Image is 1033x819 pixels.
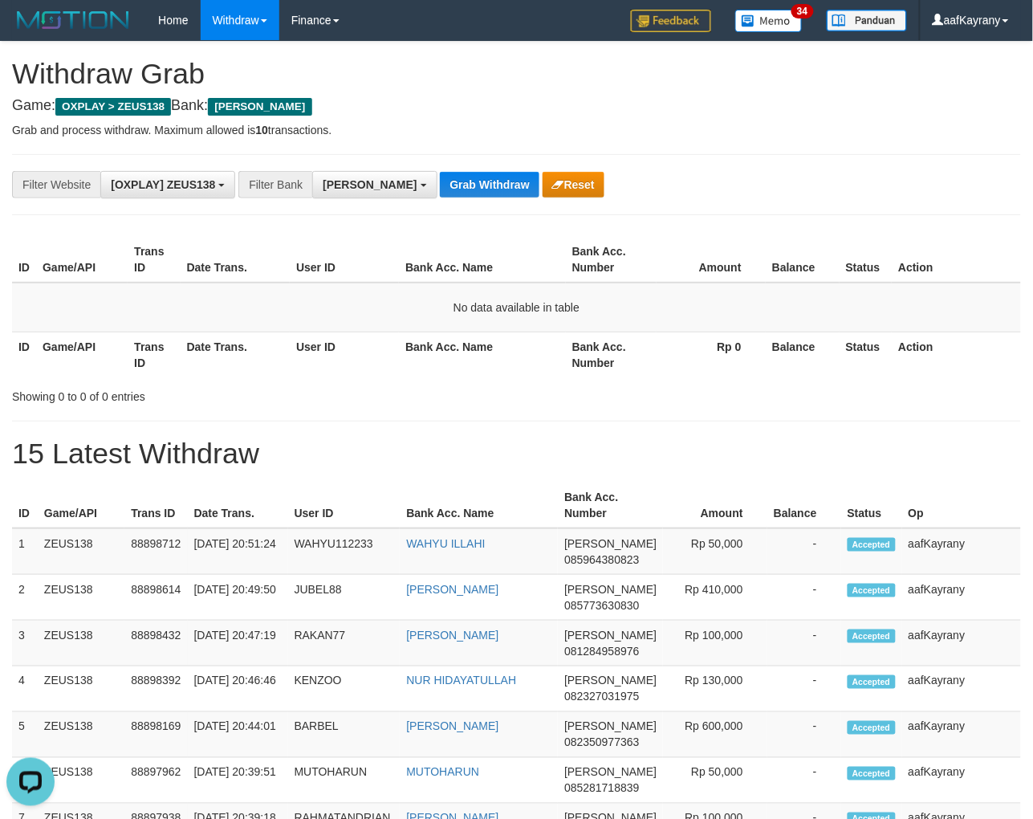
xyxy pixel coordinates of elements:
td: 5 [12,712,38,758]
span: [PERSON_NAME] [564,766,657,779]
th: Date Trans. [181,332,291,377]
th: Bank Acc. Name [399,237,566,283]
span: Copy 082350977363 to clipboard [564,736,639,749]
span: [PERSON_NAME] [564,720,657,733]
span: 34 [791,4,813,18]
td: JUBEL88 [288,575,401,621]
td: Rp 50,000 [663,758,767,804]
td: ZEUS138 [38,666,124,712]
td: Rp 100,000 [663,621,767,666]
th: Date Trans. [181,237,291,283]
td: 88898614 [124,575,187,621]
th: Game/API [36,332,128,377]
button: Reset [543,172,604,198]
td: Rp 130,000 [663,666,767,712]
th: Amount [657,237,766,283]
td: WAHYU112233 [288,528,401,575]
td: Rp 410,000 [663,575,767,621]
td: - [767,758,841,804]
a: [PERSON_NAME] [406,720,498,733]
td: BARBEL [288,712,401,758]
th: Bank Acc. Name [399,332,566,377]
th: Balance [766,332,840,377]
span: Copy 081284958976 to clipboard [564,645,639,658]
th: Bank Acc. Name [400,483,558,528]
td: [DATE] 20:39:51 [188,758,288,804]
th: ID [12,237,36,283]
td: aafKayrany [902,712,1021,758]
td: - [767,666,841,712]
th: User ID [290,237,399,283]
th: Action [892,237,1021,283]
a: MUTOHARUN [406,766,479,779]
td: 88898392 [124,666,187,712]
a: NUR HIDAYATULLAH [406,674,516,687]
div: Showing 0 to 0 of 0 entries [12,382,418,405]
td: aafKayrany [902,575,1021,621]
td: [DATE] 20:49:50 [188,575,288,621]
span: [PERSON_NAME] [323,178,417,191]
td: 2 [12,575,38,621]
th: Balance [767,483,841,528]
th: Balance [766,237,840,283]
td: [DATE] 20:51:24 [188,528,288,575]
div: Filter Website [12,171,100,198]
th: Status [840,332,893,377]
a: [PERSON_NAME] [406,629,498,642]
td: RAKAN77 [288,621,401,666]
td: - [767,528,841,575]
th: Trans ID [124,483,187,528]
th: Trans ID [128,237,180,283]
td: ZEUS138 [38,621,124,666]
td: ZEUS138 [38,712,124,758]
td: - [767,575,841,621]
th: User ID [288,483,401,528]
td: [DATE] 20:44:01 [188,712,288,758]
td: aafKayrany [902,528,1021,575]
button: Open LiveChat chat widget [6,6,55,55]
td: 88898432 [124,621,187,666]
a: [PERSON_NAME] [406,583,498,596]
th: ID [12,332,36,377]
td: ZEUS138 [38,758,124,804]
th: Game/API [36,237,128,283]
span: [PERSON_NAME] [564,583,657,596]
td: [DATE] 20:46:46 [188,666,288,712]
td: 88898169 [124,712,187,758]
td: 4 [12,666,38,712]
h1: Withdraw Grab [12,58,1021,90]
td: ZEUS138 [38,528,124,575]
th: Action [892,332,1021,377]
span: Accepted [848,767,896,780]
th: Rp 0 [657,332,766,377]
th: Status [841,483,902,528]
td: - [767,712,841,758]
td: 3 [12,621,38,666]
a: WAHYU ILLAHI [406,537,485,550]
span: [PERSON_NAME] [564,629,657,642]
img: MOTION_logo.png [12,8,134,32]
td: Rp 50,000 [663,528,767,575]
td: aafKayrany [902,666,1021,712]
th: Amount [663,483,767,528]
span: Accepted [848,538,896,552]
td: ZEUS138 [38,575,124,621]
th: Op [902,483,1021,528]
button: [PERSON_NAME] [312,171,437,198]
td: - [767,621,841,666]
th: Date Trans. [188,483,288,528]
h4: Game: Bank: [12,98,1021,114]
span: Accepted [848,584,896,597]
th: Bank Acc. Number [558,483,663,528]
th: Trans ID [128,332,180,377]
td: No data available in table [12,283,1021,332]
th: ID [12,483,38,528]
img: Feedback.jpg [631,10,711,32]
td: 88897962 [124,758,187,804]
button: Grab Withdraw [440,172,539,198]
button: [OXPLAY] ZEUS138 [100,171,235,198]
td: MUTOHARUN [288,758,401,804]
span: Accepted [848,630,896,643]
td: KENZOO [288,666,401,712]
th: Status [840,237,893,283]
